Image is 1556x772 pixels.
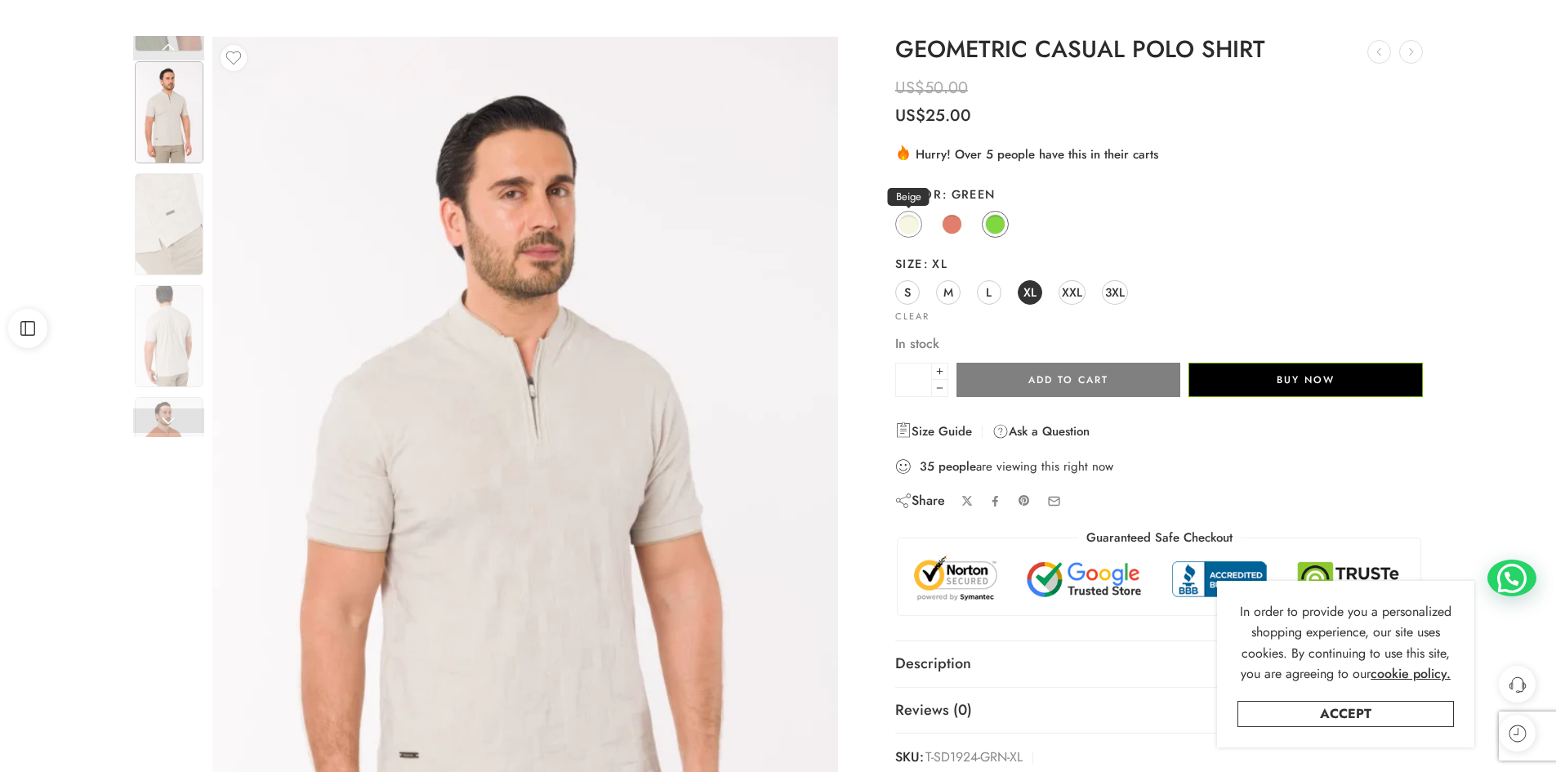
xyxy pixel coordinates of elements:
span: XL [1023,281,1037,303]
input: Product quantity [895,363,932,397]
span: In order to provide you a personalized shopping experience, our site uses cookies. By continuing ... [1240,602,1451,684]
img: Artboard 2-12 [135,397,203,499]
a: Clear options [895,312,930,321]
p: In stock [895,333,1424,355]
span: T-SD1924-GRN-XL [925,746,1023,770]
span: US$ [895,76,925,100]
a: 3XL [1102,280,1128,305]
label: Size [895,256,1424,272]
h1: GEOMETRIC CASUAL POLO SHIRT [895,37,1424,63]
span: L [986,281,992,303]
button: Add to cart [956,363,1180,397]
span: Green [942,185,996,203]
a: Size Guide [895,422,972,441]
img: Artboard 2-12 [135,285,203,387]
a: Reviews (0) [895,688,1424,734]
img: Artboard 2-12 [135,173,203,275]
button: Buy Now [1188,363,1423,397]
img: Trust [910,555,1409,603]
a: Beige [895,211,922,238]
a: S [895,280,920,305]
a: Share on X [961,495,974,507]
a: Share on Facebook [989,495,1001,507]
span: XXL [1062,281,1082,303]
legend: Guaranteed Safe Checkout [1078,529,1241,547]
a: cookie policy. [1371,663,1451,685]
label: Color [895,186,1424,203]
span: S [904,281,911,303]
a: Accept [1237,701,1454,727]
span: XL [923,255,947,272]
span: US$ [895,104,925,127]
a: XXL [1059,280,1086,305]
a: XL [1018,280,1042,305]
span: Beige [888,188,930,206]
div: are viewing this right now [895,457,1424,475]
img: Artboard 2-12 [135,61,203,163]
bdi: 25.00 [895,104,971,127]
strong: SKU: [895,746,924,770]
strong: people [939,458,976,475]
div: Share [895,492,945,510]
a: Ask a Question [992,422,1090,441]
bdi: 50.00 [895,76,968,100]
a: Email to your friends [1047,494,1061,508]
a: L [977,280,1001,305]
span: 3XL [1105,281,1125,303]
div: Hurry! Over 5 people have this in their carts [895,144,1424,163]
a: Description [895,641,1424,687]
strong: 35 [920,458,934,475]
span: M [943,281,953,303]
a: M [936,280,961,305]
